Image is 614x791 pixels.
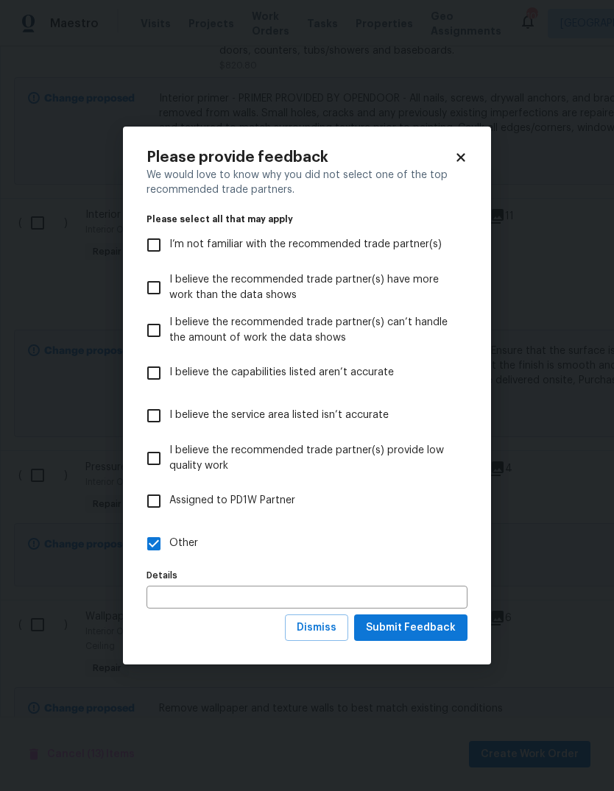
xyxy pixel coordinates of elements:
[147,150,454,165] h2: Please provide feedback
[169,536,198,551] span: Other
[169,443,456,474] span: I believe the recommended trade partner(s) provide low quality work
[147,215,467,224] legend: Please select all that may apply
[147,168,467,197] div: We would love to know why you did not select one of the top recommended trade partners.
[147,571,467,580] label: Details
[169,237,442,252] span: I’m not familiar with the recommended trade partner(s)
[354,614,467,642] button: Submit Feedback
[285,614,348,642] button: Dismiss
[366,619,456,637] span: Submit Feedback
[169,315,456,346] span: I believe the recommended trade partner(s) can’t handle the amount of work the data shows
[169,408,389,423] span: I believe the service area listed isn’t accurate
[169,493,295,508] span: Assigned to PD1W Partner
[169,272,456,303] span: I believe the recommended trade partner(s) have more work than the data shows
[169,365,394,380] span: I believe the capabilities listed aren’t accurate
[297,619,336,637] span: Dismiss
